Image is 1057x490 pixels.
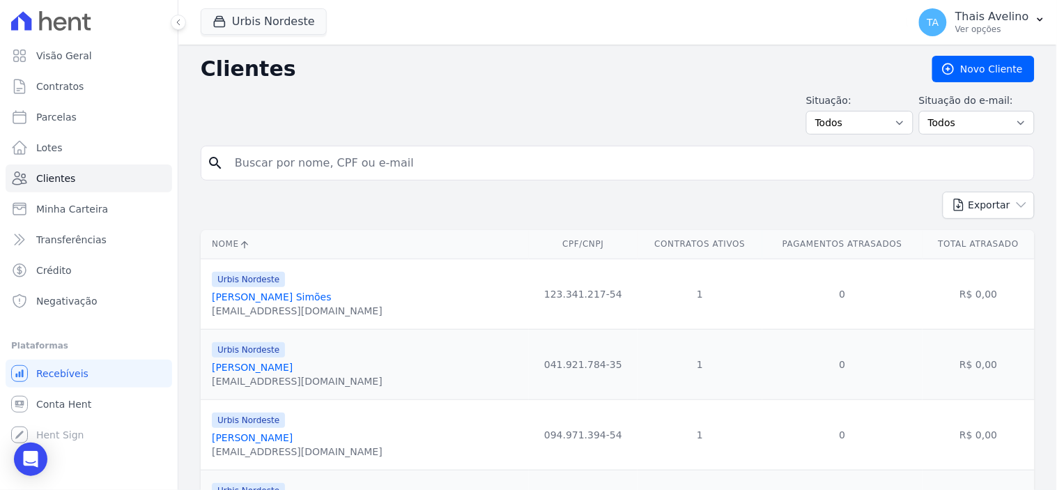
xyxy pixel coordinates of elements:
[529,230,638,259] th: CPF/CNPJ
[6,287,172,315] a: Negativação
[36,141,63,155] span: Lotes
[529,399,638,470] td: 094.971.394-54
[11,337,167,354] div: Plataformas
[212,272,285,287] span: Urbis Nordeste
[36,171,75,185] span: Clientes
[923,329,1035,399] td: R$ 0,00
[201,230,529,259] th: Nome
[212,445,383,459] div: [EMAIL_ADDRESS][DOMAIN_NAME]
[36,367,88,381] span: Recebíveis
[762,329,923,399] td: 0
[6,226,172,254] a: Transferências
[923,259,1035,329] td: R$ 0,00
[529,259,638,329] td: 123.341.217-54
[943,192,1035,219] button: Exportar
[212,413,285,428] span: Urbis Nordeste
[6,134,172,162] a: Lotes
[36,202,108,216] span: Minha Carteira
[201,56,910,82] h2: Clientes
[212,291,332,303] a: [PERSON_NAME] Simões
[6,195,172,223] a: Minha Carteira
[6,257,172,284] a: Crédito
[908,3,1057,42] button: TA Thais Avelino Ver opções
[6,390,172,418] a: Conta Hent
[212,362,293,373] a: [PERSON_NAME]
[212,374,383,388] div: [EMAIL_ADDRESS][DOMAIN_NAME]
[36,233,107,247] span: Transferências
[638,329,762,399] td: 1
[762,230,923,259] th: Pagamentos Atrasados
[762,399,923,470] td: 0
[212,342,285,358] span: Urbis Nordeste
[806,93,913,108] label: Situação:
[14,443,47,476] div: Open Intercom Messenger
[955,10,1029,24] p: Thais Avelino
[923,399,1035,470] td: R$ 0,00
[529,329,638,399] td: 041.921.784-35
[36,49,92,63] span: Visão Geral
[638,230,762,259] th: Contratos Ativos
[6,164,172,192] a: Clientes
[919,93,1035,108] label: Situação do e-mail:
[762,259,923,329] td: 0
[212,432,293,443] a: [PERSON_NAME]
[638,399,762,470] td: 1
[6,360,172,388] a: Recebíveis
[36,110,77,124] span: Parcelas
[207,155,224,171] i: search
[923,230,1035,259] th: Total Atrasado
[638,259,762,329] td: 1
[36,397,91,411] span: Conta Hent
[212,304,383,318] div: [EMAIL_ADDRESS][DOMAIN_NAME]
[36,263,72,277] span: Crédito
[36,79,84,93] span: Contratos
[226,149,1028,177] input: Buscar por nome, CPF ou e-mail
[36,294,98,308] span: Negativação
[6,103,172,131] a: Parcelas
[201,8,327,35] button: Urbis Nordeste
[932,56,1035,82] a: Novo Cliente
[927,17,939,27] span: TA
[955,24,1029,35] p: Ver opções
[6,72,172,100] a: Contratos
[6,42,172,70] a: Visão Geral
